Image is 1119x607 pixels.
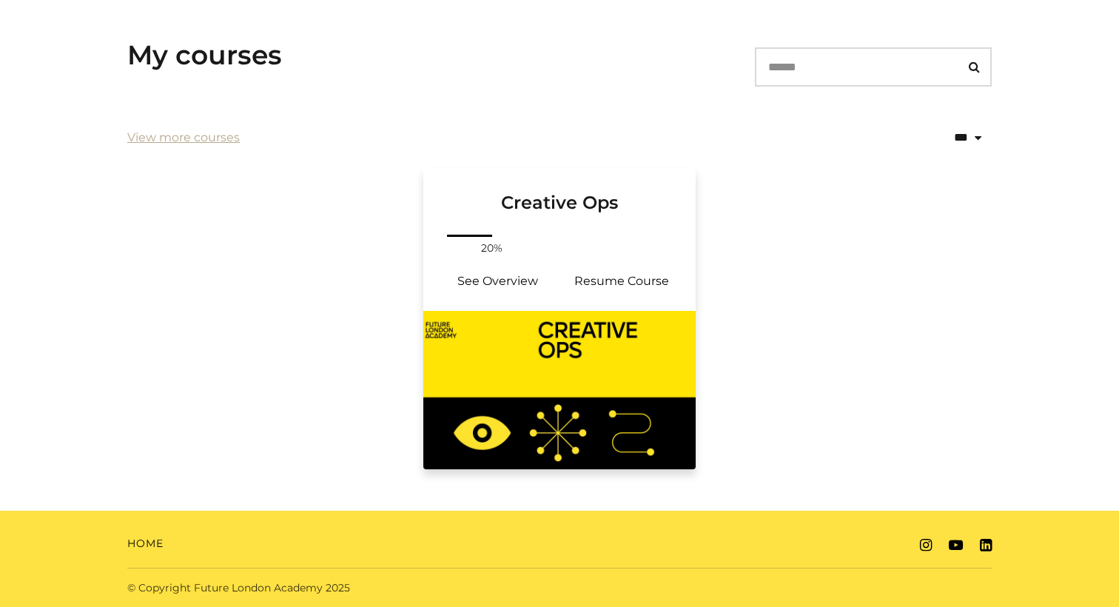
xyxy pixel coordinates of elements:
select: status [890,118,992,157]
a: Creative Ops: See Overview [435,264,559,299]
a: Home [127,536,164,551]
a: Creative Ops [423,168,696,232]
span: 20% [474,241,510,256]
h3: My courses [127,39,282,71]
h3: Creative Ops [441,168,678,214]
div: © Copyright Future London Academy 2025 [115,580,559,596]
a: View more courses [127,129,240,147]
a: Creative Ops: Resume Course [559,264,684,299]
